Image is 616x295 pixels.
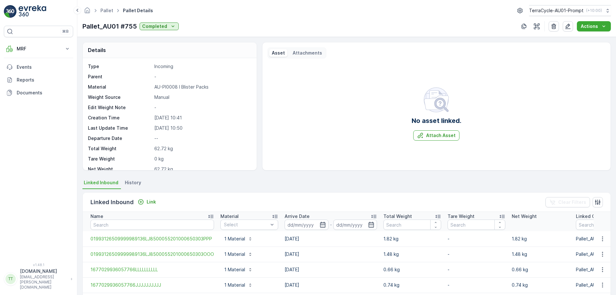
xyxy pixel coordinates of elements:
p: -- [154,135,250,142]
p: AU-PI0008 I Blister Packs [154,84,250,90]
input: Search [90,220,214,230]
p: Manual [154,94,250,100]
input: Search [448,220,505,230]
p: 0.74 kg [512,282,569,288]
p: Total Weight [88,145,152,152]
img: logo [4,5,17,18]
span: History [125,179,141,186]
button: 1 Material [220,249,257,259]
p: Attachments [293,50,322,56]
p: 1.82 kg [512,236,569,242]
p: Material [88,84,152,90]
p: Name [90,213,103,220]
p: Linked Inbound [90,198,134,207]
button: 1 Material [220,280,257,290]
p: Tare Weight [88,156,152,162]
input: dd/mm/yyyy [333,220,377,230]
p: Last Update Time [88,125,152,131]
input: Search [383,220,441,230]
p: Creation Time [88,115,152,121]
p: Asset [272,50,285,56]
p: 1 Material [224,282,245,288]
p: 1.48 kg [383,251,441,257]
p: [DATE] 10:41 [154,115,250,121]
p: 1 Material [224,266,245,273]
p: Linked Object [576,213,607,220]
img: svg%3e [424,87,449,113]
button: 1 Material [220,234,257,244]
button: Clear Filters [545,197,590,207]
a: 01993126509999989136LJ8500055201000650303PPP [90,236,214,242]
button: Actions [577,21,611,31]
p: 1 Material [224,236,245,242]
span: v 1.48.1 [4,263,73,267]
p: Clear Filters [558,199,586,205]
p: [EMAIL_ADDRESS][PERSON_NAME][DOMAIN_NAME] [20,274,67,290]
p: [DOMAIN_NAME] [20,268,67,274]
button: MRF [4,42,73,55]
p: Select [224,221,268,228]
p: Link [147,199,156,205]
p: 0.66 kg [383,266,441,273]
p: Net Weight [512,213,537,220]
a: Pallet [100,8,113,13]
p: - [448,282,505,288]
button: TerraCycle-AU01-Prompt(+10:00) [529,5,611,16]
p: 62.72 kg [154,166,250,172]
button: Attach Asset [413,130,459,141]
p: 1.48 kg [512,251,569,257]
p: - [154,104,250,111]
a: Events [4,61,73,74]
p: 0.66 kg [512,266,569,273]
div: TT [5,274,16,284]
p: Departure Date [88,135,152,142]
input: dd/mm/yyyy [285,220,329,230]
p: 1 Material [224,251,245,257]
p: Actions [581,23,598,30]
p: Documents [17,90,71,96]
button: TT[DOMAIN_NAME][EMAIL_ADDRESS][PERSON_NAME][DOMAIN_NAME] [4,268,73,290]
a: 01993126509999989136LJ8500055201000650303OOO [90,251,214,257]
h2: No asset linked. [412,116,461,126]
p: MRF [17,46,60,52]
button: Completed [140,22,179,30]
p: 1.82 kg [383,236,441,242]
p: Details [88,46,106,54]
a: Homepage [84,9,91,15]
p: 62.72 kg [154,145,250,152]
span: Linked Inbound [84,179,118,186]
p: Material [220,213,239,220]
p: 0 kg [154,156,250,162]
p: - [448,236,505,242]
p: Attach Asset [426,132,456,139]
p: Reports [17,77,71,83]
p: Parent [88,74,152,80]
p: ( +10:00 ) [586,8,602,13]
p: - [448,266,505,273]
td: [DATE] [281,262,380,277]
span: Pallet Details [122,7,154,14]
a: 1677029936057766LLLLLLLLLL [90,266,214,273]
p: [DATE] 10:50 [154,125,250,131]
p: TerraCycle-AU01-Prompt [529,7,584,14]
a: 1677029936057766JJJJJJJJJJ [90,282,214,288]
p: Weight Source [88,94,152,100]
a: Reports [4,74,73,86]
p: Tare Weight [448,213,475,220]
button: 1 Material [220,265,257,275]
button: Link [135,198,158,206]
p: - [448,251,505,257]
p: Total Weight [383,213,412,220]
p: Type [88,63,152,70]
p: Arrive Date [285,213,310,220]
td: [DATE] [281,231,380,247]
td: [DATE] [281,247,380,262]
p: Net Weight [88,166,152,172]
p: Edit Weight Note [88,104,152,111]
td: [DATE] [281,277,380,293]
p: Incoming [154,63,250,70]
